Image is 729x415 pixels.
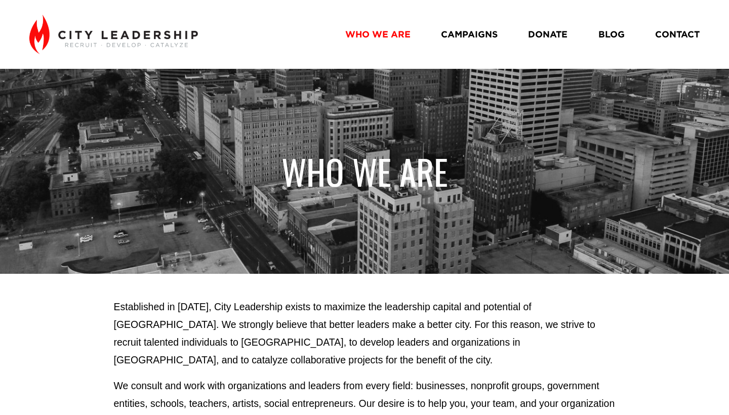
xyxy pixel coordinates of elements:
[114,150,616,193] h1: WHO WE ARE
[598,25,625,43] a: BLOG
[528,25,568,43] a: DONATE
[345,25,411,43] a: WHO WE ARE
[655,25,700,43] a: CONTACT
[29,15,198,54] img: City Leadership - Recruit. Develop. Catalyze.
[114,298,616,369] p: Established in [DATE], City Leadership exists to maximize the leadership capital and potential of...
[441,25,498,43] a: CAMPAIGNS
